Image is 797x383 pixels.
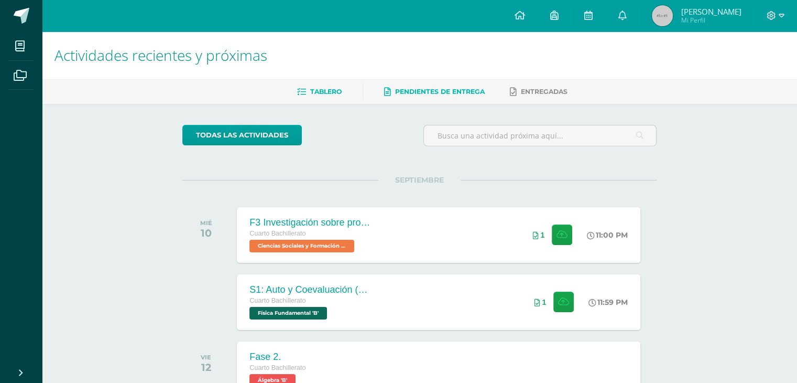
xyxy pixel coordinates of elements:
[587,230,628,240] div: 11:00 PM
[182,125,302,145] a: todas las Actividades
[510,83,567,100] a: Entregadas
[424,125,656,146] input: Busca una actividad próxima aquí...
[249,364,305,371] span: Cuarto Bachillerato
[249,297,305,304] span: Cuarto Bachillerato
[681,16,741,25] span: Mi Perfil
[652,5,673,26] img: 45x45
[249,230,305,237] span: Cuarto Bachillerato
[588,297,628,307] div: 11:59 PM
[249,217,375,228] div: F3 Investigación sobre problemas de salud mental como fenómeno social
[200,227,212,239] div: 10
[249,352,305,363] div: Fase 2.
[542,298,546,306] span: 1
[521,88,567,95] span: Entregadas
[201,361,211,374] div: 12
[378,175,461,185] span: SEPTIEMBRE
[395,88,485,95] span: Pendientes de entrega
[249,240,354,252] span: Ciencias Sociales y Formación Ciudadana 'B'
[534,298,546,306] div: Archivos entregados
[532,231,544,239] div: Archivos entregados
[384,83,485,100] a: Pendientes de entrega
[201,354,211,361] div: VIE
[249,284,375,295] div: S1: Auto y Coevaluación (Magnetismo/Conceptos Básicos)
[200,219,212,227] div: MIÉ
[540,231,544,239] span: 1
[54,45,267,65] span: Actividades recientes y próximas
[310,88,342,95] span: Tablero
[297,83,342,100] a: Tablero
[681,6,741,17] span: [PERSON_NAME]
[249,307,327,320] span: Física Fundamental 'B'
